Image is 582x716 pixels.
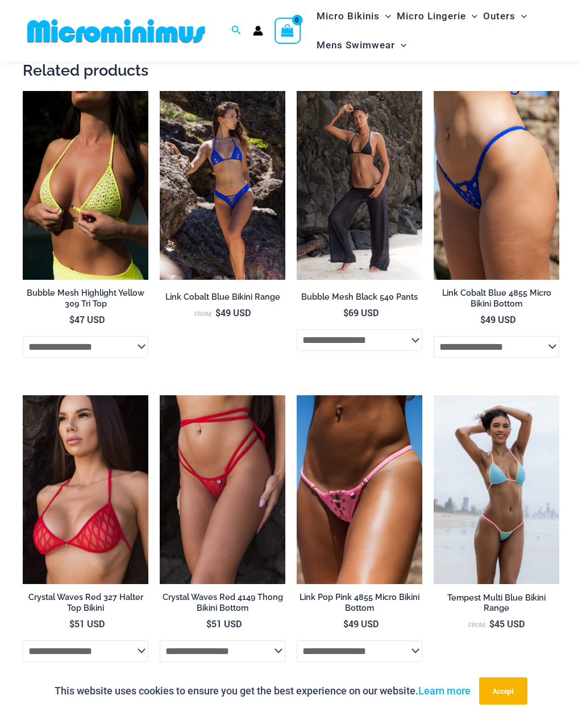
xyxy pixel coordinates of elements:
[231,24,242,38] a: Search icon link
[434,395,559,584] a: Tempest Multi Blue 312 Top 456 Bottom 01Tempest Multi Blue 312 Top 456 Bottom 02Tempest Multi Blu...
[23,592,148,613] h2: Crystal Waves Red 327 Halter Top Bikini
[434,288,559,309] h2: Link Cobalt Blue 4855 Micro Bikini Bottom
[516,2,527,31] span: Menu Toggle
[480,313,516,325] bdi: 49 USD
[194,310,213,318] span: From:
[253,26,263,36] a: Account icon link
[160,592,285,613] h2: Crystal Waves Red 4149 Thong Bikini Bottom
[297,292,422,303] h2: Bubble Mesh Black 540 Pants
[23,91,148,280] a: Bubble Mesh Highlight Yellow 309 Tri Top 5404 Skirt 02Bubble Mesh Highlight Yellow 309 Tri Top 46...
[434,593,559,614] h2: Tempest Multi Blue Bikini Range
[343,618,348,630] span: $
[160,292,285,303] h2: Link Cobalt Blue Bikini Range
[314,2,394,31] a: Micro BikinisMenu ToggleMenu Toggle
[397,2,466,31] span: Micro Lingerie
[297,395,422,584] img: Link Pop Pink 4855 Bottom 01
[297,592,422,618] a: Link Pop Pink 4855 Micro Bikini Bottom
[489,618,494,630] span: $
[23,91,148,280] img: Bubble Mesh Highlight Yellow 309 Tri Top 5404 Skirt 02
[468,621,487,629] span: From:
[297,395,422,584] a: Link Pop Pink 4855 Bottom 01Link Pop Pink 3070 Top 4855 Bottom 03Link Pop Pink 3070 Top 4855 Bott...
[206,618,211,630] span: $
[275,18,301,44] a: View Shopping Cart, empty
[297,91,422,280] img: Bubble Mesh Black 540 Pants 01
[343,618,379,630] bdi: 49 USD
[314,31,409,60] a: Mens SwimwearMenu ToggleMenu Toggle
[434,91,559,280] a: Link Cobalt Blue 4855 Bottom 01Link Cobalt Blue 4855 Bottom 02Link Cobalt Blue 4855 Bottom 02
[69,313,74,325] span: $
[434,395,559,584] img: Tempest Multi Blue 312 Top 456 Bottom 01
[23,60,559,80] h2: Related products
[23,592,148,618] a: Crystal Waves Red 327 Halter Top Bikini
[69,618,74,630] span: $
[23,18,210,44] img: MM SHOP LOGO FLAT
[55,682,471,700] p: This website uses cookies to ensure you get the best experience on our website.
[69,313,105,325] bdi: 47 USD
[160,91,285,280] img: Link Cobalt Blue 3070 Top 4955 Bottom 03
[297,592,422,613] h2: Link Pop Pink 4855 Micro Bikini Bottom
[160,91,285,280] a: Link Cobalt Blue 3070 Top 4955 Bottom 03Link Cobalt Blue 3070 Top 4955 Bottom 04Link Cobalt Blue ...
[23,288,148,309] h2: Bubble Mesh Highlight Yellow 309 Tri Top
[480,2,530,31] a: OutersMenu ToggleMenu Toggle
[160,395,285,584] img: Crystal Waves 4149 Thong 01
[297,91,422,280] a: Bubble Mesh Black 540 Pants 01Bubble Mesh Black 540 Pants 03Bubble Mesh Black 540 Pants 03
[343,307,348,318] span: $
[206,618,242,630] bdi: 51 USD
[380,2,391,31] span: Menu Toggle
[297,292,422,307] a: Bubble Mesh Black 540 Pants
[480,313,485,325] span: $
[317,31,395,60] span: Mens Swimwear
[343,307,379,318] bdi: 69 USD
[215,307,251,318] bdi: 49 USD
[395,31,406,60] span: Menu Toggle
[215,307,221,318] span: $
[466,2,477,31] span: Menu Toggle
[160,292,285,307] a: Link Cobalt Blue Bikini Range
[489,618,525,630] bdi: 45 USD
[317,2,380,31] span: Micro Bikinis
[434,91,559,280] img: Link Cobalt Blue 4855 Bottom 01
[23,288,148,313] a: Bubble Mesh Highlight Yellow 309 Tri Top
[418,685,471,697] a: Learn more
[479,677,527,705] button: Accept
[69,618,105,630] bdi: 51 USD
[160,592,285,618] a: Crystal Waves Red 4149 Thong Bikini Bottom
[394,2,480,31] a: Micro LingerieMenu ToggleMenu Toggle
[483,2,516,31] span: Outers
[23,395,148,584] img: Crystal Waves 327 Halter Top 01
[160,395,285,584] a: Crystal Waves 4149 Thong 01Crystal Waves 305 Tri Top 4149 Thong 01Crystal Waves 305 Tri Top 4149 ...
[434,593,559,618] a: Tempest Multi Blue Bikini Range
[23,395,148,584] a: Crystal Waves 327 Halter Top 01Crystal Waves 327 Halter Top 4149 Thong 01Crystal Waves 327 Halter...
[434,288,559,313] a: Link Cobalt Blue 4855 Micro Bikini Bottom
